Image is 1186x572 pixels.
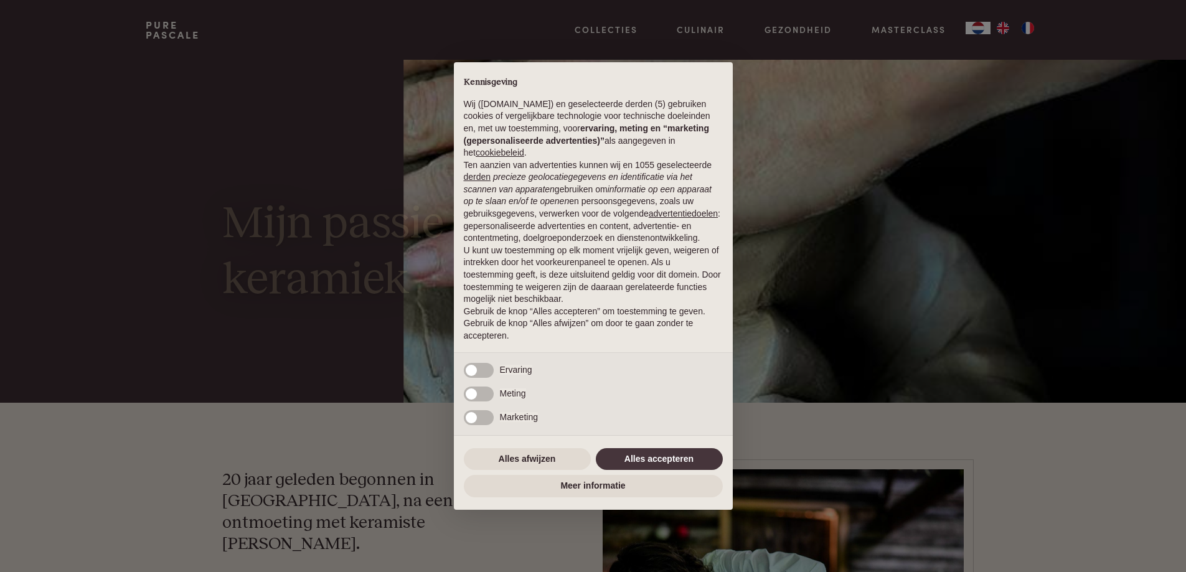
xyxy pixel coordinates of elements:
h2: Kennisgeving [464,77,723,88]
p: Gebruik de knop “Alles accepteren” om toestemming te geven. Gebruik de knop “Alles afwijzen” om d... [464,306,723,342]
button: derden [464,171,491,184]
span: Ervaring [500,365,532,375]
em: precieze geolocatiegegevens en identificatie via het scannen van apparaten [464,172,692,194]
button: Meer informatie [464,475,723,497]
span: Marketing [500,412,538,422]
a: cookiebeleid [476,148,524,157]
span: Meting [500,388,526,398]
p: Wij ([DOMAIN_NAME]) en geselecteerde derden (5) gebruiken cookies of vergelijkbare technologie vo... [464,98,723,159]
button: Alles accepteren [596,448,723,471]
button: Alles afwijzen [464,448,591,471]
button: advertentiedoelen [649,208,718,220]
em: informatie op een apparaat op te slaan en/of te openen [464,184,712,207]
p: Ten aanzien van advertenties kunnen wij en 1055 geselecteerde gebruiken om en persoonsgegevens, z... [464,159,723,245]
strong: ervaring, meting en “marketing (gepersonaliseerde advertenties)” [464,123,709,146]
p: U kunt uw toestemming op elk moment vrijelijk geven, weigeren of intrekken door het voorkeurenpan... [464,245,723,306]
